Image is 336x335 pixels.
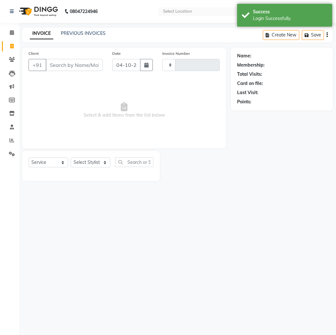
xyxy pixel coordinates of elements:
[61,30,106,36] a: PREVIOUS INVOICES
[237,99,251,105] div: Points:
[29,51,39,56] label: Client
[237,71,262,78] div: Total Visits:
[112,51,121,56] label: Date
[253,9,327,15] div: Success
[237,80,263,87] div: Card on file:
[237,89,258,96] div: Last Visit:
[115,157,153,167] input: Search or Scan
[16,3,60,20] img: logo
[237,62,265,68] div: Membership:
[237,53,251,59] div: Name:
[29,79,220,142] span: Select & add items from the list below
[46,59,103,71] input: Search by Name/Mobile/Email/Code
[163,8,192,15] div: Select Location
[253,15,327,22] div: Login Successfully.
[29,59,46,71] button: +91
[30,28,53,39] a: INVOICE
[70,3,98,20] b: 08047224946
[302,30,324,40] button: Save
[263,30,299,40] button: Create New
[162,51,190,56] label: Invoice Number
